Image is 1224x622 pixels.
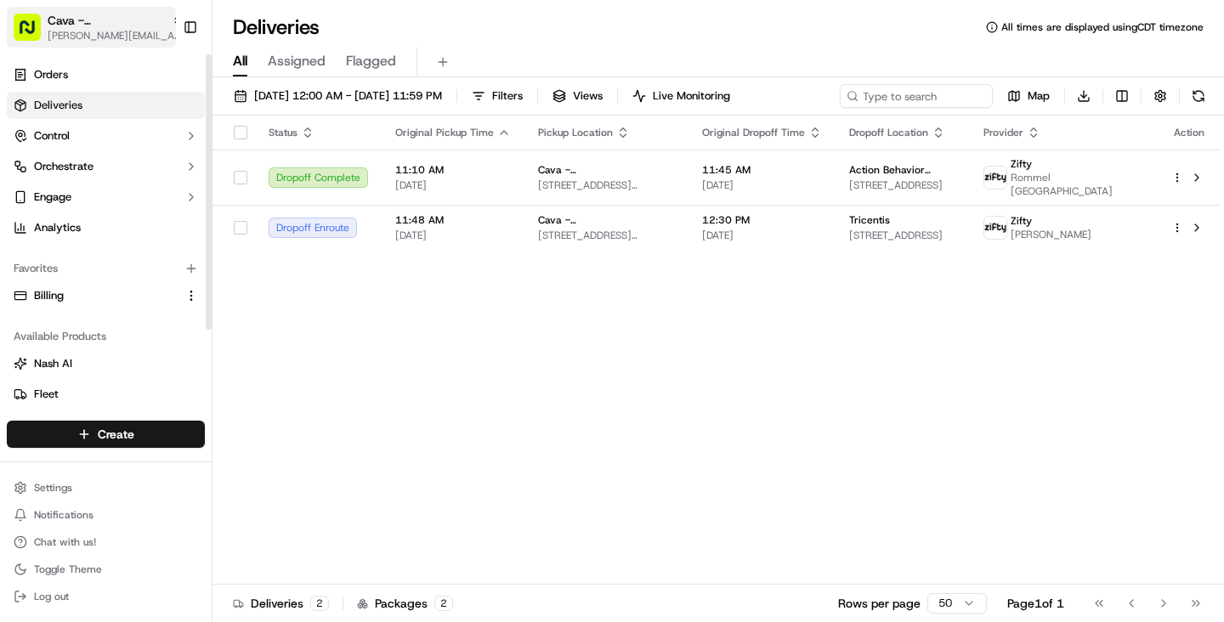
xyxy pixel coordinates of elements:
span: Filters [492,88,523,104]
span: Rommel [GEOGRAPHIC_DATA] [1011,171,1144,198]
span: Billing [34,288,64,303]
button: Live Monitoring [625,84,738,108]
button: Fleet [7,381,205,408]
div: Favorites [7,255,205,282]
div: 2 [310,596,329,611]
span: Assigned [268,51,326,71]
span: Pickup Location [538,126,613,139]
span: Analytics [34,220,81,235]
div: We're available if you need us! [58,179,215,193]
span: All [233,51,247,71]
button: Cava - [GEOGRAPHIC_DATA][PERSON_NAME][EMAIL_ADDRESS][DOMAIN_NAME] [7,7,176,48]
span: Cava - [GEOGRAPHIC_DATA] [538,213,675,227]
span: API Documentation [161,246,273,263]
a: Powered byPylon [120,287,206,301]
button: Refresh [1187,84,1210,108]
button: Views [545,84,610,108]
p: Rows per page [838,595,921,612]
button: [DATE] 12:00 AM - [DATE] 11:59 PM [226,84,450,108]
span: Chat with us! [34,535,96,549]
div: 📗 [17,248,31,262]
span: Flagged [346,51,396,71]
span: [STREET_ADDRESS] [849,229,956,242]
span: Notifications [34,508,93,522]
div: 💻 [144,248,157,262]
input: Type to search [840,84,993,108]
input: Got a question? Start typing here... [44,110,306,127]
span: Live Monitoring [653,88,730,104]
span: Original Pickup Time [395,126,494,139]
span: Deliveries [34,98,82,113]
img: zifty-logo-trans-sq.png [984,167,1006,189]
span: Provider [983,126,1023,139]
button: Notifications [7,503,205,527]
button: Create [7,421,205,448]
span: Map [1028,88,1050,104]
div: Action [1171,126,1207,139]
div: 2 [434,596,453,611]
span: Engage [34,189,71,205]
span: Action Behavior Center [849,163,956,177]
button: Settings [7,476,205,500]
button: Filters [464,84,530,108]
span: [STREET_ADDRESS] [849,178,956,192]
img: zifty-logo-trans-sq.png [984,217,1006,239]
span: Tricentis [849,213,890,227]
div: Page 1 of 1 [1007,595,1064,612]
span: Orchestrate [34,159,93,174]
span: [DATE] [702,229,822,242]
span: Views [573,88,603,104]
a: Billing [14,288,178,303]
span: [PERSON_NAME] [1011,228,1091,241]
button: Log out [7,585,205,608]
a: Orders [7,61,205,88]
button: [PERSON_NAME][EMAIL_ADDRESS][DOMAIN_NAME] [48,29,184,42]
div: Available Products [7,323,205,350]
a: 📗Knowledge Base [10,240,137,270]
button: Map [1000,84,1057,108]
button: Chat with us! [7,530,205,554]
button: Cava - [GEOGRAPHIC_DATA] [48,12,165,29]
span: Toggle Theme [34,563,102,576]
span: Cava - [GEOGRAPHIC_DATA] [538,163,675,177]
span: Control [34,128,70,144]
button: Engage [7,184,205,211]
span: Knowledge Base [34,246,130,263]
a: Nash AI [14,356,198,371]
span: Fleet [34,387,59,402]
div: Start new chat [58,162,279,179]
span: Nash AI [34,356,72,371]
img: Nash [17,17,51,51]
span: Create [98,426,134,443]
div: Deliveries [233,595,329,612]
img: 1736555255976-a54dd68f-1ca7-489b-9aae-adbdc363a1c4 [17,162,48,193]
button: Billing [7,282,205,309]
h1: Deliveries [233,14,320,41]
span: 11:45 AM [702,163,822,177]
span: Status [269,126,297,139]
a: Analytics [7,214,205,241]
a: Fleet [14,387,198,402]
span: Pylon [169,288,206,301]
span: Log out [34,590,69,603]
a: Deliveries [7,92,205,119]
div: Packages [357,595,453,612]
span: Orders [34,67,68,82]
span: 11:48 AM [395,213,511,227]
span: Dropoff Location [849,126,928,139]
span: [DATE] [395,178,511,192]
a: 💻API Documentation [137,240,280,270]
p: Welcome 👋 [17,68,309,95]
button: Start new chat [289,167,309,188]
span: [DATE] [702,178,822,192]
span: Settings [34,481,72,495]
span: [STREET_ADDRESS][US_STATE] [538,178,675,192]
button: Nash AI [7,350,205,377]
span: 12:30 PM [702,213,822,227]
span: Original Dropoff Time [702,126,805,139]
span: [DATE] [395,229,511,242]
button: Control [7,122,205,150]
span: All times are displayed using CDT timezone [1001,20,1204,34]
